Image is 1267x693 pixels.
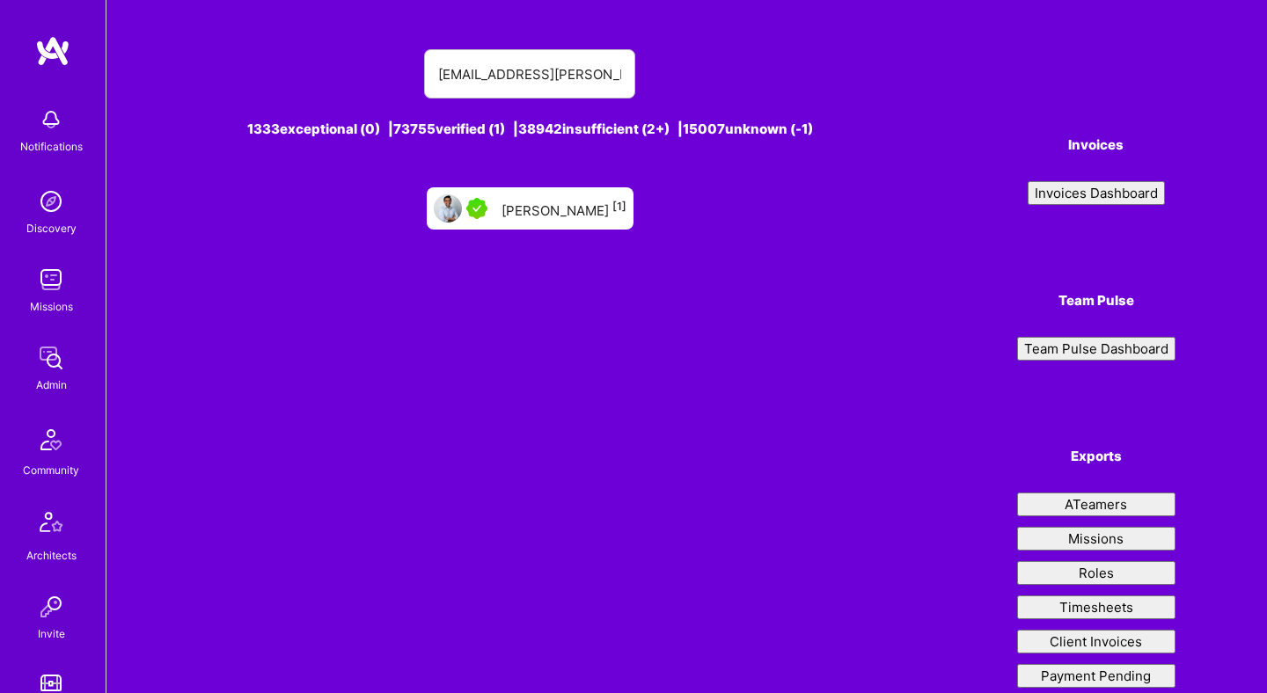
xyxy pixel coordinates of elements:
[33,184,69,219] img: discovery
[612,200,626,213] sup: [1]
[30,297,73,316] div: Missions
[33,589,69,624] img: Invite
[30,419,72,461] img: Community
[1017,630,1175,653] button: Client Invoices
[438,52,621,97] input: Search for an A-Teamer
[23,461,79,479] div: Community
[1017,137,1175,153] h4: Invoices
[40,675,62,691] img: tokens
[1028,181,1165,205] button: Invoices Dashboard
[434,194,462,222] img: User Avatar
[1017,595,1175,619] button: Timesheets
[502,197,626,220] div: [PERSON_NAME]
[1017,561,1175,585] button: Roles
[20,137,83,156] div: Notifications
[1017,337,1175,361] button: Team Pulse Dashboard
[420,180,641,237] a: User AvatarA.Teamer in Residence[PERSON_NAME][1]
[1017,293,1175,309] h4: Team Pulse
[1017,527,1175,551] button: Missions
[35,35,70,67] img: logo
[1017,181,1175,205] a: Invoices Dashboard
[33,262,69,297] img: teamwork
[1017,492,1175,516] button: ATeamers
[33,340,69,376] img: admin teamwork
[466,198,487,219] img: A.Teamer in Residence
[38,624,65,643] div: Invite
[26,546,77,565] div: Architects
[26,219,77,237] div: Discovery
[1017,664,1175,688] button: Payment Pending
[33,102,69,137] img: bell
[199,120,861,138] div: 1333 exceptional (0) | 73755 verified (1) | 38942 insufficient (2+) | 15007 unknown (-1)
[1017,449,1175,464] h4: Exports
[36,376,67,394] div: Admin
[30,504,72,546] img: Architects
